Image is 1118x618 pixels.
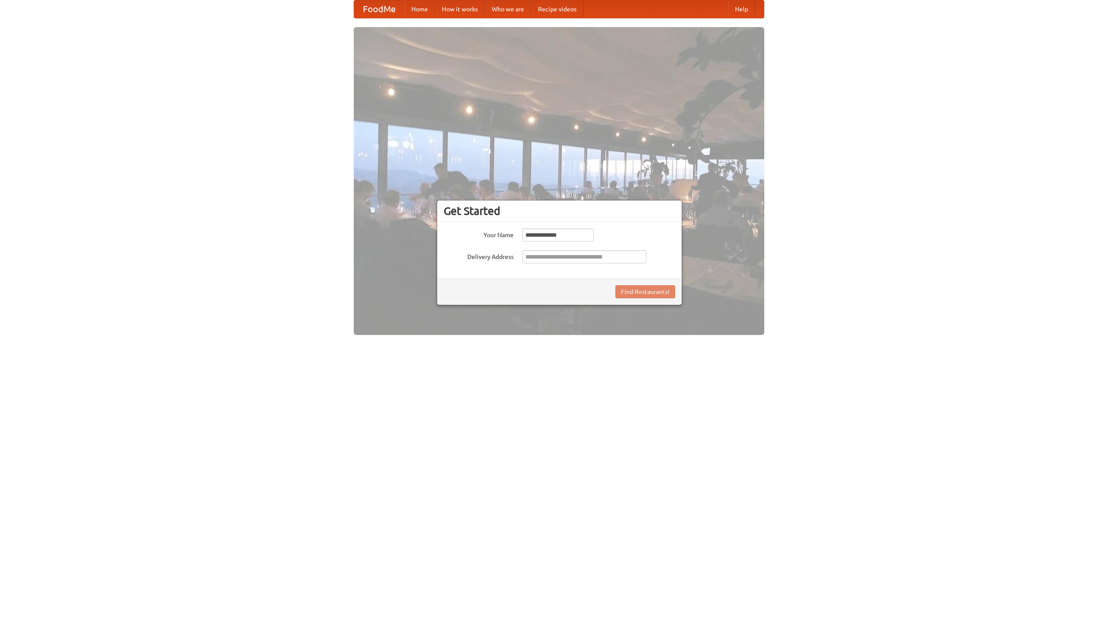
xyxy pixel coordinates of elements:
a: Home [404,0,435,18]
label: Delivery Address [444,250,514,261]
label: Your Name [444,228,514,239]
button: Find Restaurants! [615,285,675,298]
a: Who we are [485,0,531,18]
a: Help [728,0,755,18]
h3: Get Started [444,204,675,218]
a: FoodMe [354,0,404,18]
a: How it works [435,0,485,18]
a: Recipe videos [531,0,583,18]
